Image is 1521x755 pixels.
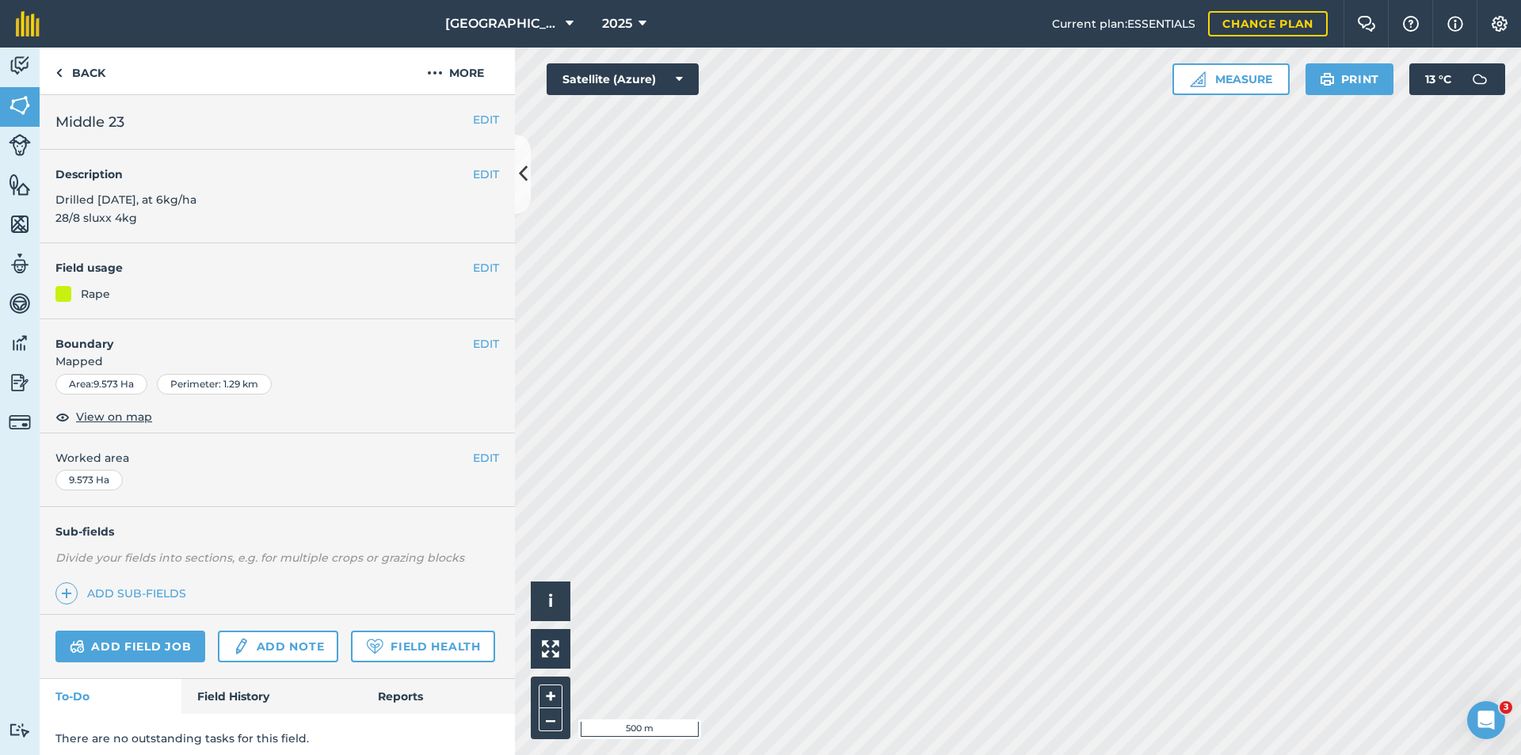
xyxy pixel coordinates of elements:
[1320,70,1335,89] img: svg+xml;base64,PHN2ZyB4bWxucz0iaHR0cDovL3d3dy53My5vcmcvMjAwMC9zdmciIHdpZHRoPSIxOSIgaGVpZ2h0PSIyNC...
[396,48,515,94] button: More
[232,637,250,656] img: svg+xml;base64,PD94bWwgdmVyc2lvbj0iMS4wIiBlbmNvZGluZz0idXRmLTgiPz4KPCEtLSBHZW5lcmF0b3I6IEFkb2JlIE...
[1467,701,1505,739] iframe: Intercom live chat
[9,252,31,276] img: svg+xml;base64,PD94bWwgdmVyc2lvbj0iMS4wIiBlbmNvZGluZz0idXRmLTgiPz4KPCEtLSBHZW5lcmF0b3I6IEFkb2JlIE...
[55,470,123,490] div: 9.573 Ha
[445,14,559,33] span: [GEOGRAPHIC_DATA]
[1208,11,1328,36] a: Change plan
[81,285,110,303] div: Rape
[531,582,570,621] button: i
[55,193,196,224] span: Drilled [DATE], at 6kg/ha 28/8 sluxx 4kg
[1447,14,1463,33] img: svg+xml;base64,PHN2ZyB4bWxucz0iaHR0cDovL3d3dy53My5vcmcvMjAwMC9zdmciIHdpZHRoPSIxNyIgaGVpZ2h0PSIxNy...
[55,407,152,426] button: View on map
[9,411,31,433] img: svg+xml;base64,PD94bWwgdmVyc2lvbj0iMS4wIiBlbmNvZGluZz0idXRmLTgiPz4KPCEtLSBHZW5lcmF0b3I6IEFkb2JlIE...
[473,166,499,183] button: EDIT
[602,14,632,33] span: 2025
[427,63,443,82] img: svg+xml;base64,PHN2ZyB4bWxucz0iaHR0cDovL3d3dy53My5vcmcvMjAwMC9zdmciIHdpZHRoPSIyMCIgaGVpZ2h0PSIyNC...
[1464,63,1496,95] img: svg+xml;base64,PD94bWwgdmVyc2lvbj0iMS4wIiBlbmNvZGluZz0idXRmLTgiPz4KPCEtLSBHZW5lcmF0b3I6IEFkb2JlIE...
[9,212,31,236] img: svg+xml;base64,PHN2ZyB4bWxucz0iaHR0cDovL3d3dy53My5vcmcvMjAwMC9zdmciIHdpZHRoPSI1NiIgaGVpZ2h0PSI2MC...
[351,631,494,662] a: Field Health
[9,331,31,355] img: svg+xml;base64,PD94bWwgdmVyc2lvbj0iMS4wIiBlbmNvZGluZz0idXRmLTgiPz4KPCEtLSBHZW5lcmF0b3I6IEFkb2JlIE...
[1357,16,1376,32] img: Two speech bubbles overlapping with the left bubble in the forefront
[547,63,699,95] button: Satellite (Azure)
[1052,15,1195,32] span: Current plan : ESSENTIALS
[548,591,553,611] span: i
[55,407,70,426] img: svg+xml;base64,PHN2ZyB4bWxucz0iaHR0cDovL3d3dy53My5vcmcvMjAwMC9zdmciIHdpZHRoPSIxOCIgaGVpZ2h0PSIyNC...
[9,371,31,395] img: svg+xml;base64,PD94bWwgdmVyc2lvbj0iMS4wIiBlbmNvZGluZz0idXRmLTgiPz4KPCEtLSBHZW5lcmF0b3I6IEFkb2JlIE...
[1172,63,1290,95] button: Measure
[1190,71,1206,87] img: Ruler icon
[76,408,152,425] span: View on map
[1490,16,1509,32] img: A cog icon
[40,523,515,540] h4: Sub-fields
[1409,63,1505,95] button: 13 °C
[473,111,499,128] button: EDIT
[55,582,193,604] a: Add sub-fields
[9,54,31,78] img: svg+xml;base64,PD94bWwgdmVyc2lvbj0iMS4wIiBlbmNvZGluZz0idXRmLTgiPz4KPCEtLSBHZW5lcmF0b3I6IEFkb2JlIE...
[9,173,31,196] img: svg+xml;base64,PHN2ZyB4bWxucz0iaHR0cDovL3d3dy53My5vcmcvMjAwMC9zdmciIHdpZHRoPSI1NiIgaGVpZ2h0PSI2MC...
[1500,701,1512,714] span: 3
[55,374,147,395] div: Area : 9.573 Ha
[539,684,562,708] button: +
[16,11,40,36] img: fieldmargin Logo
[55,259,473,276] h4: Field usage
[473,449,499,467] button: EDIT
[55,111,124,133] span: Middle 23
[362,679,515,714] a: Reports
[473,335,499,353] button: EDIT
[9,134,31,156] img: svg+xml;base64,PD94bWwgdmVyc2lvbj0iMS4wIiBlbmNvZGluZz0idXRmLTgiPz4KPCEtLSBHZW5lcmF0b3I6IEFkb2JlIE...
[542,640,559,658] img: Four arrows, one pointing top left, one top right, one bottom right and the last bottom left
[1306,63,1394,95] button: Print
[1401,16,1420,32] img: A question mark icon
[181,679,361,714] a: Field History
[70,637,85,656] img: svg+xml;base64,PD94bWwgdmVyc2lvbj0iMS4wIiBlbmNvZGluZz0idXRmLTgiPz4KPCEtLSBHZW5lcmF0b3I6IEFkb2JlIE...
[55,730,499,747] p: There are no outstanding tasks for this field.
[9,723,31,738] img: svg+xml;base64,PD94bWwgdmVyc2lvbj0iMS4wIiBlbmNvZGluZz0idXRmLTgiPz4KPCEtLSBHZW5lcmF0b3I6IEFkb2JlIE...
[157,374,272,395] div: Perimeter : 1.29 km
[40,319,473,353] h4: Boundary
[40,48,121,94] a: Back
[218,631,338,662] a: Add note
[61,584,72,603] img: svg+xml;base64,PHN2ZyB4bWxucz0iaHR0cDovL3d3dy53My5vcmcvMjAwMC9zdmciIHdpZHRoPSIxNCIgaGVpZ2h0PSIyNC...
[1425,63,1451,95] span: 13 ° C
[473,259,499,276] button: EDIT
[539,708,562,731] button: –
[55,166,499,183] h4: Description
[55,63,63,82] img: svg+xml;base64,PHN2ZyB4bWxucz0iaHR0cDovL3d3dy53My5vcmcvMjAwMC9zdmciIHdpZHRoPSI5IiBoZWlnaHQ9IjI0Ii...
[55,631,205,662] a: Add field job
[40,679,181,714] a: To-Do
[40,353,515,370] span: Mapped
[9,93,31,117] img: svg+xml;base64,PHN2ZyB4bWxucz0iaHR0cDovL3d3dy53My5vcmcvMjAwMC9zdmciIHdpZHRoPSI1NiIgaGVpZ2h0PSI2MC...
[55,449,499,467] span: Worked area
[9,292,31,315] img: svg+xml;base64,PD94bWwgdmVyc2lvbj0iMS4wIiBlbmNvZGluZz0idXRmLTgiPz4KPCEtLSBHZW5lcmF0b3I6IEFkb2JlIE...
[55,551,464,565] em: Divide your fields into sections, e.g. for multiple crops or grazing blocks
